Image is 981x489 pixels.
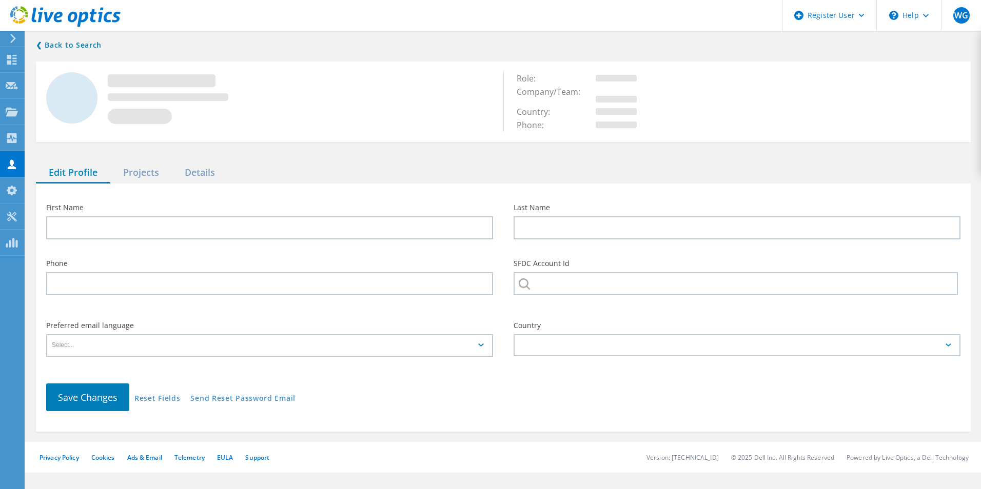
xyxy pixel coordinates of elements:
[10,22,121,29] a: Live Optics Dashboard
[174,453,205,462] a: Telemetry
[58,391,117,403] span: Save Changes
[731,453,834,462] li: © 2025 Dell Inc. All Rights Reserved
[245,453,269,462] a: Support
[646,453,719,462] li: Version: [TECHNICAL_ID]
[40,453,79,462] a: Privacy Policy
[517,119,554,131] span: Phone:
[514,322,960,329] label: Country
[517,106,560,117] span: Country:
[172,162,228,184] div: Details
[514,260,960,267] label: SFDC Account Id
[514,204,960,211] label: Last Name
[46,322,493,329] label: Preferred email language
[36,39,102,51] a: Back to search
[190,395,296,403] a: Send Reset Password Email
[847,453,969,462] li: Powered by Live Optics, a Dell Technology
[36,162,110,184] div: Edit Profile
[134,395,180,403] a: Reset Fields
[46,204,493,211] label: First Name
[217,453,233,462] a: EULA
[46,383,129,411] button: Save Changes
[46,260,493,267] label: Phone
[517,73,546,84] span: Role:
[91,453,115,462] a: Cookies
[110,162,172,184] div: Projects
[127,453,162,462] a: Ads & Email
[889,11,898,20] svg: \n
[517,86,591,97] span: Company/Team:
[954,11,968,19] span: WG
